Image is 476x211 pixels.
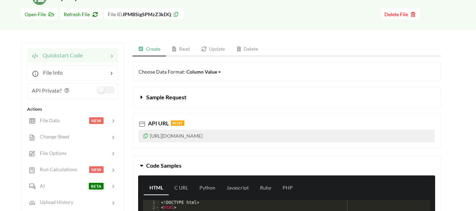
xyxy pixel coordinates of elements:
span: POST [171,120,184,126]
a: PHP [277,181,298,195]
button: Refresh File [60,8,101,19]
span: API Private? [32,87,62,94]
button: Delete File [381,8,420,19]
div: 2 [143,205,160,210]
div: Actions [27,106,118,112]
span: Choose Data Format: [138,69,222,75]
button: Open File [21,8,57,19]
a: HTML [144,181,169,195]
span: NEW [89,166,104,173]
a: Ruby [254,181,277,195]
span: AI [36,183,45,189]
span: File Options [36,150,67,156]
span: Code Samples [146,162,181,169]
span: File Info [39,69,63,76]
a: C URL [169,181,194,195]
button: Code Samples [133,156,440,175]
a: Create [132,42,166,56]
span: Refresh File [64,11,98,17]
span: NEW [89,117,104,124]
span: Upload History [36,199,73,205]
a: Read [166,42,196,56]
a: Python [194,181,221,195]
span: File Data [36,117,60,123]
span: Change Sheet [36,134,69,139]
span: Run Calculations [36,166,77,172]
span: BETA [89,183,104,190]
span: API URL [147,120,169,126]
div: Column Value [186,68,217,75]
span: Quickstart Code [38,52,83,58]
div: 1 [143,200,160,205]
b: JPMBSigSPMzZ3kDQ [122,11,171,17]
button: Sample Request [133,87,440,107]
span: File ID [108,11,122,17]
a: Delete [230,42,264,56]
span: Open File [25,11,54,17]
p: [URL][DOMAIN_NAME] [138,130,435,142]
a: Javascript [221,181,254,195]
span: Delete File [384,11,416,17]
a: Update [196,42,230,56]
span: Sample Request [146,94,186,100]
